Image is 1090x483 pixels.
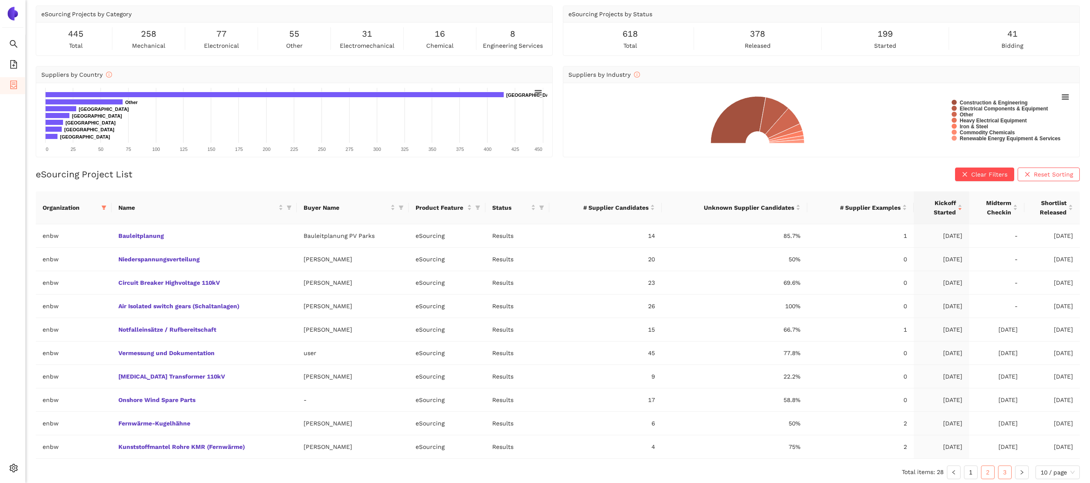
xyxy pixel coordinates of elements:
td: [PERSON_NAME] [297,412,409,435]
td: 1 [807,318,914,341]
td: enbw [36,388,112,412]
span: right [1019,470,1024,475]
span: filter [100,201,108,214]
td: [DATE] [914,295,969,318]
td: [DATE] [969,435,1024,459]
span: filter [537,201,546,214]
th: this column's title is Buyer Name,this column is sortable [297,191,409,224]
td: eSourcing [409,224,485,248]
span: info-circle [106,72,112,78]
td: Bauleitplanung PV Parks [297,224,409,248]
td: 6 [549,412,662,435]
td: [DATE] [914,341,969,365]
td: 26 [549,295,662,318]
td: Results [485,365,549,388]
td: 9 [549,365,662,388]
td: enbw [36,365,112,388]
text: 200 [263,147,270,152]
td: [DATE] [914,365,969,388]
td: Results [485,271,549,295]
span: Status [492,203,529,212]
span: 55 [289,27,299,40]
text: 400 [484,147,491,152]
td: 50% [662,412,807,435]
td: [DATE] [1024,388,1080,412]
td: eSourcing [409,248,485,271]
th: this column's title is # Supplier Candidates,this column is sortable [549,191,662,224]
td: Results [485,224,549,248]
td: Results [485,435,549,459]
span: total [69,41,83,50]
span: filter [285,201,293,214]
span: Reset Sorting [1034,170,1073,179]
text: 350 [428,147,436,152]
span: filter [539,205,544,210]
text: Commodity Chemicals [960,130,1015,136]
text: Other [960,112,973,118]
td: Results [485,412,549,435]
text: 425 [511,147,519,152]
text: [GEOGRAPHIC_DATA] [64,127,115,132]
td: eSourcing [409,318,485,341]
span: electronical [204,41,239,50]
td: enbw [36,318,112,341]
td: 58.8% [662,388,807,412]
td: enbw [36,435,112,459]
li: Next Page [1015,466,1029,479]
li: Total items: 28 [902,466,944,479]
text: 275 [346,147,353,152]
text: 25 [71,147,76,152]
h2: eSourcing Project List [36,168,132,180]
td: [DATE] [1024,271,1080,295]
td: 17 [549,388,662,412]
span: 618 [622,27,638,40]
text: 300 [373,147,381,152]
span: Midterm Checkin [976,198,1011,217]
td: 69.6% [662,271,807,295]
td: 100% [662,295,807,318]
span: other [286,41,303,50]
span: 10 / page [1041,466,1075,479]
td: 0 [807,248,914,271]
span: Suppliers by Country [41,71,112,78]
li: Previous Page [947,466,961,479]
td: eSourcing [409,365,485,388]
td: [PERSON_NAME] [297,365,409,388]
span: 31 [362,27,372,40]
td: 20 [549,248,662,271]
span: 445 [68,27,83,40]
span: close [1024,171,1030,178]
td: - [297,388,409,412]
span: 16 [435,27,445,40]
td: enbw [36,341,112,365]
span: Product Feature [416,203,465,212]
td: [DATE] [969,318,1024,341]
td: eSourcing [409,271,485,295]
span: Buyer Name [304,203,389,212]
span: close [962,171,968,178]
span: Unknown Supplier Candidates [668,203,794,212]
span: filter [399,205,404,210]
span: file-add [9,57,18,74]
span: released [745,41,771,50]
td: Results [485,318,549,341]
span: engineering services [483,41,543,50]
td: [PERSON_NAME] [297,248,409,271]
text: 0 [46,147,48,152]
td: 0 [807,295,914,318]
td: 0 [807,271,914,295]
td: eSourcing [409,295,485,318]
span: total [623,41,637,50]
text: Electrical Components & Equipment [960,106,1048,112]
span: filter [101,205,106,210]
td: 15 [549,318,662,341]
button: closeClear Filters [955,168,1014,181]
a: 1 [964,466,977,479]
td: [DATE] [914,412,969,435]
td: 2 [807,435,914,459]
text: 175 [235,147,243,152]
text: 125 [180,147,187,152]
td: 14 [549,224,662,248]
td: 0 [807,388,914,412]
td: Results [485,295,549,318]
